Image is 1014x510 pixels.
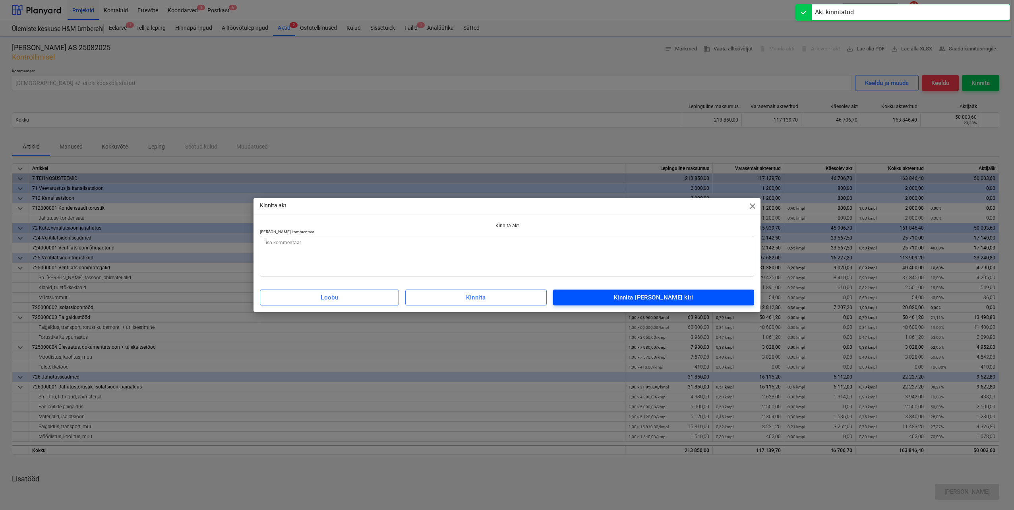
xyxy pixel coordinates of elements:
p: Kinnita akt [260,201,286,210]
div: Loobu [321,292,338,303]
p: [PERSON_NAME] kommentaar [260,229,754,236]
p: Kinnita akt [260,222,754,229]
div: Kinnita [PERSON_NAME] kiri [614,292,693,303]
button: Kinnita [PERSON_NAME] kiri [553,290,754,305]
div: Akt kinnitatud [815,8,854,17]
div: Kinnita [466,292,486,303]
button: Loobu [260,290,399,305]
button: Kinnita [405,290,546,305]
span: close [748,201,757,211]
